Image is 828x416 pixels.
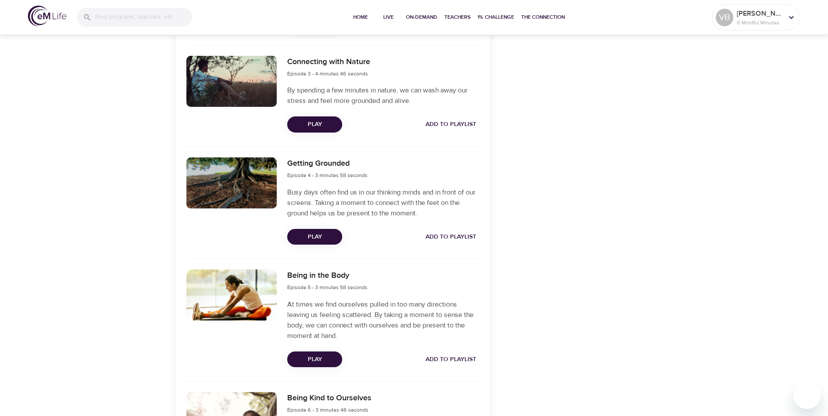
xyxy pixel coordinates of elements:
span: Episode 6 - 3 minutes 46 seconds [287,406,368,413]
span: On-Demand [406,13,437,22]
h6: Connecting with Nature [287,56,370,68]
span: The Connection [521,13,565,22]
img: logo [28,6,66,26]
span: Episode 3 - 4 minutes 46 seconds [287,70,368,77]
p: Busy days often find us in our thinking minds and in front of our screens. Taking a moment to con... [287,187,479,218]
span: Home [350,13,371,22]
span: Teachers [444,13,471,22]
span: 1% Challenge [478,13,514,22]
button: Add to Playlist [422,229,480,245]
span: Play [294,119,335,130]
h6: Being Kind to Ourselves [287,392,371,405]
p: By spending a few minutes in nature, we can wash away our stress and feel more grounded and alive. [287,85,479,106]
button: Play [287,116,342,133]
p: 0 Mindful Minutes [737,19,783,27]
span: Add to Playlist [426,354,476,365]
button: Add to Playlist [422,116,480,133]
div: VB [716,9,733,26]
p: [PERSON_NAME] [737,8,783,19]
span: Add to Playlist [426,119,476,130]
span: Add to Playlist [426,232,476,242]
input: Find programs, teachers, etc... [95,8,192,27]
button: Play [287,351,342,368]
iframe: Button to launch messaging window [793,381,821,409]
h6: Being in the Body [287,269,368,282]
button: Play [287,229,342,245]
span: Play [294,232,335,242]
span: Episode 4 - 3 minutes 58 seconds [287,172,368,179]
p: At times we find ourselves pulled in too many directions leaving us feeling scattered. By taking ... [287,299,479,341]
button: Add to Playlist [422,351,480,368]
span: Play [294,354,335,365]
span: Live [378,13,399,22]
span: Episode 5 - 3 minutes 58 seconds [287,284,368,291]
h6: Getting Grounded [287,157,368,170]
